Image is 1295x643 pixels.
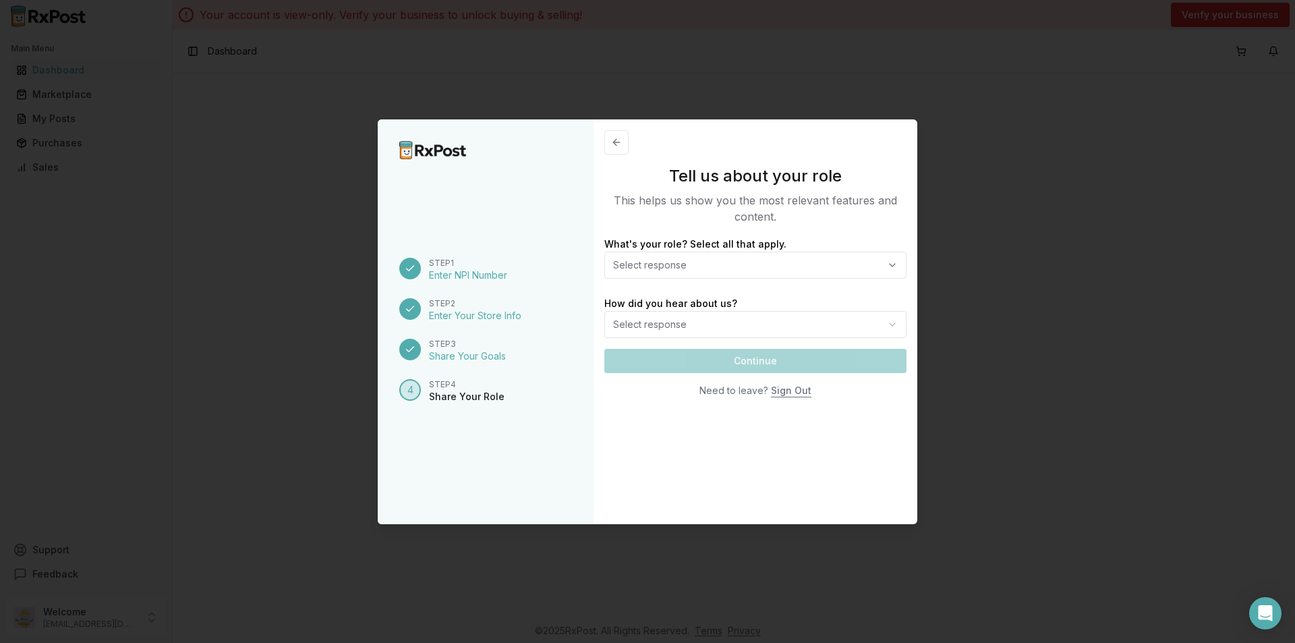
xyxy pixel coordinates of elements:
[604,298,737,309] label: How did you hear about us?
[429,298,521,309] div: Step 2
[429,309,521,323] div: Enter Your Store Info
[699,384,768,397] div: Need to leave?
[399,141,467,159] img: RxPost Logo
[604,238,786,250] label: What's your role? Select all that apply.
[429,269,507,282] div: Enter NPI Number
[407,383,413,397] span: 4
[613,258,697,272] span: Select response
[429,390,505,403] div: Share Your Role
[604,192,906,225] p: This helps us show you the most relevant features and content.
[771,379,811,403] button: Sign Out
[429,339,506,350] div: Step 3
[604,252,906,279] button: Select response
[429,350,506,363] div: Share Your Goals
[604,165,906,187] h3: Tell us about your role
[429,379,505,390] div: Step 4
[429,258,507,269] div: Step 1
